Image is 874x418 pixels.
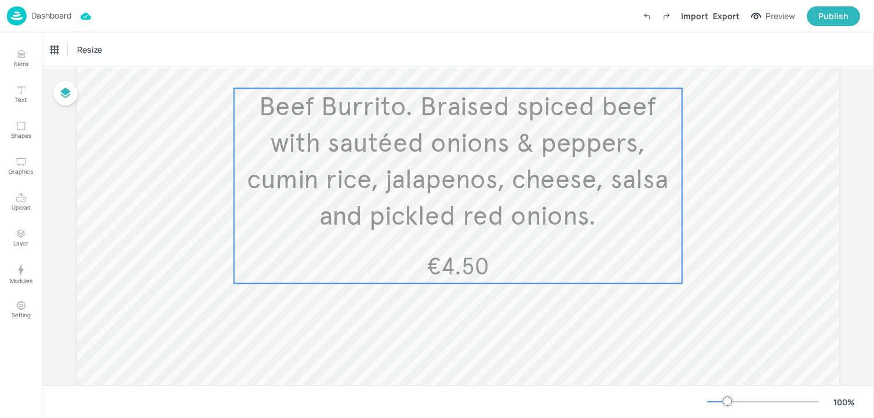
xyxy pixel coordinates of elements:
span: €4.50 [427,252,489,281]
div: Export [713,10,740,22]
button: Publish [807,6,860,26]
img: logo-86c26b7e.jpg [7,6,27,25]
label: Undo (Ctrl + Z) [637,6,657,26]
p: Dashboard [31,12,71,20]
div: Publish [818,10,848,23]
div: 100 % [830,396,858,408]
label: Redo (Ctrl + Y) [657,6,676,26]
span: Beef Burrito. Braised spiced beef with sautéed onions & peppers, cumin rice, jalapenos, cheese, s... [247,90,668,232]
div: Preview [766,10,795,23]
button: Preview [744,8,802,25]
div: Import [681,10,708,22]
span: Resize [75,43,104,56]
